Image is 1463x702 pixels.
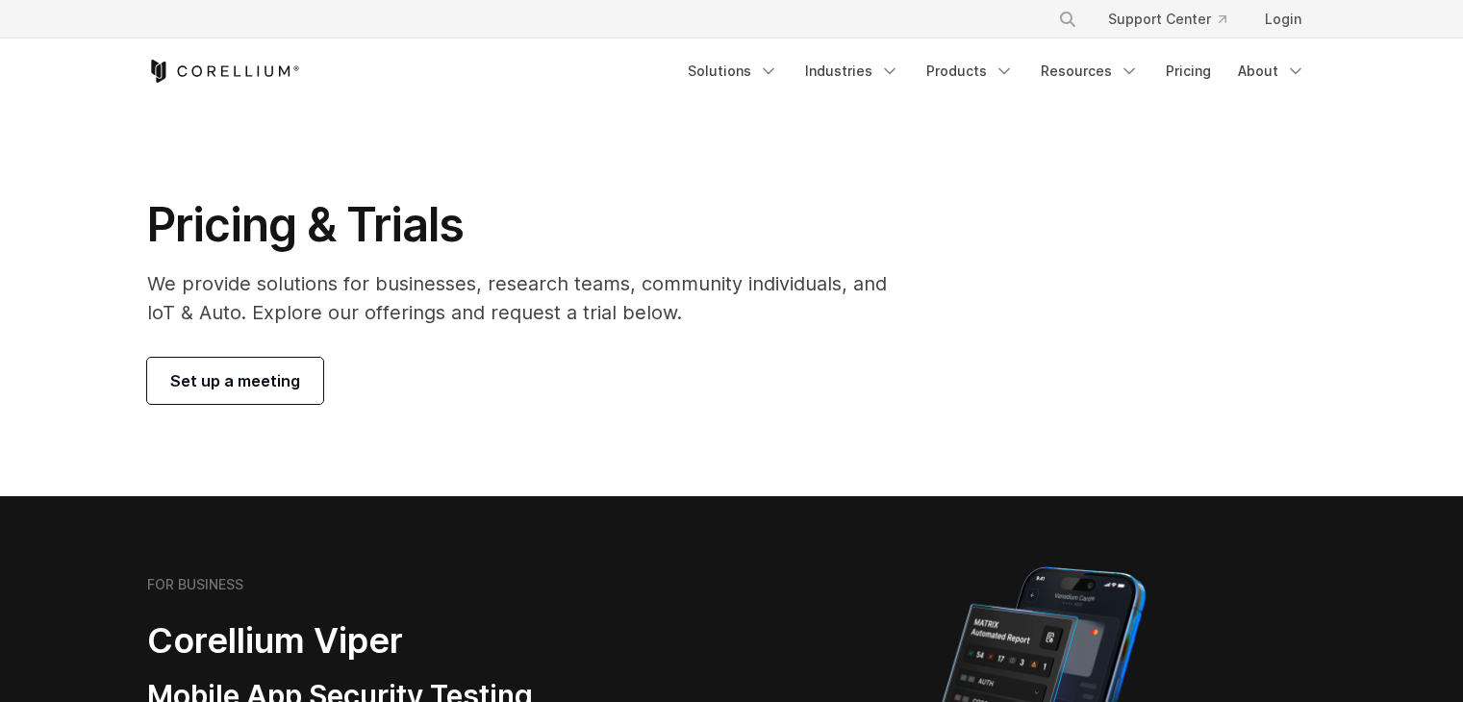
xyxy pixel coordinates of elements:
a: Corellium Home [147,60,300,83]
h2: Corellium Viper [147,619,640,663]
a: Products [915,54,1025,88]
h1: Pricing & Trials [147,196,914,254]
a: Login [1249,2,1317,37]
a: About [1226,54,1317,88]
p: We provide solutions for businesses, research teams, community individuals, and IoT & Auto. Explo... [147,269,914,327]
h6: FOR BUSINESS [147,576,243,593]
a: Set up a meeting [147,358,323,404]
div: Navigation Menu [1035,2,1317,37]
a: Support Center [1093,2,1242,37]
button: Search [1050,2,1085,37]
div: Navigation Menu [676,54,1317,88]
a: Solutions [676,54,790,88]
a: Industries [794,54,911,88]
span: Set up a meeting [170,369,300,392]
a: Pricing [1154,54,1223,88]
a: Resources [1029,54,1150,88]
